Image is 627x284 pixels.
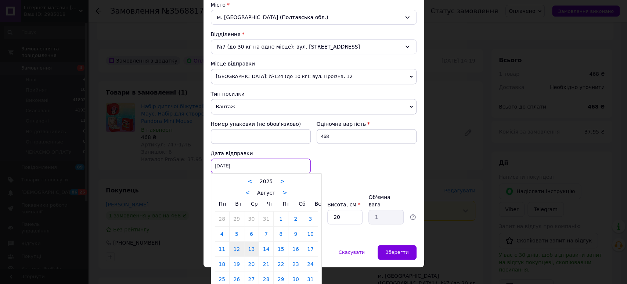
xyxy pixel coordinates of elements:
a: 7 [259,227,273,241]
a: 13 [244,242,259,256]
a: 12 [230,242,244,256]
a: 11 [215,242,229,256]
span: Сб [299,201,305,207]
span: 2025 [260,178,273,184]
a: 22 [274,257,288,271]
a: 23 [288,257,303,271]
span: Пн [219,201,226,207]
a: 24 [303,257,317,271]
a: 16 [288,242,303,256]
a: 31 [259,212,273,226]
a: 1 [274,212,288,226]
a: 21 [259,257,273,271]
a: > [280,178,285,185]
a: 2 [288,212,303,226]
a: 3 [303,212,317,226]
a: 6 [244,227,259,241]
span: Пт [282,201,289,207]
span: Ср [251,201,258,207]
a: 28 [215,212,229,226]
a: 5 [230,227,244,241]
a: < [245,189,250,196]
a: 18 [215,257,229,271]
a: 10 [303,227,317,241]
span: Чт [267,201,274,207]
a: 19 [230,257,244,271]
span: Вс [315,201,321,207]
span: Скасувати [339,249,365,255]
span: Август [257,190,275,196]
a: 14 [259,242,273,256]
a: 9 [288,227,303,241]
a: < [248,178,252,185]
span: Вт [235,201,242,207]
a: 30 [244,212,259,226]
a: 20 [244,257,259,271]
a: 8 [274,227,288,241]
a: 15 [274,242,288,256]
a: 17 [303,242,317,256]
a: 29 [230,212,244,226]
span: Зберегти [385,249,408,255]
a: 4 [215,227,229,241]
a: > [282,189,287,196]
